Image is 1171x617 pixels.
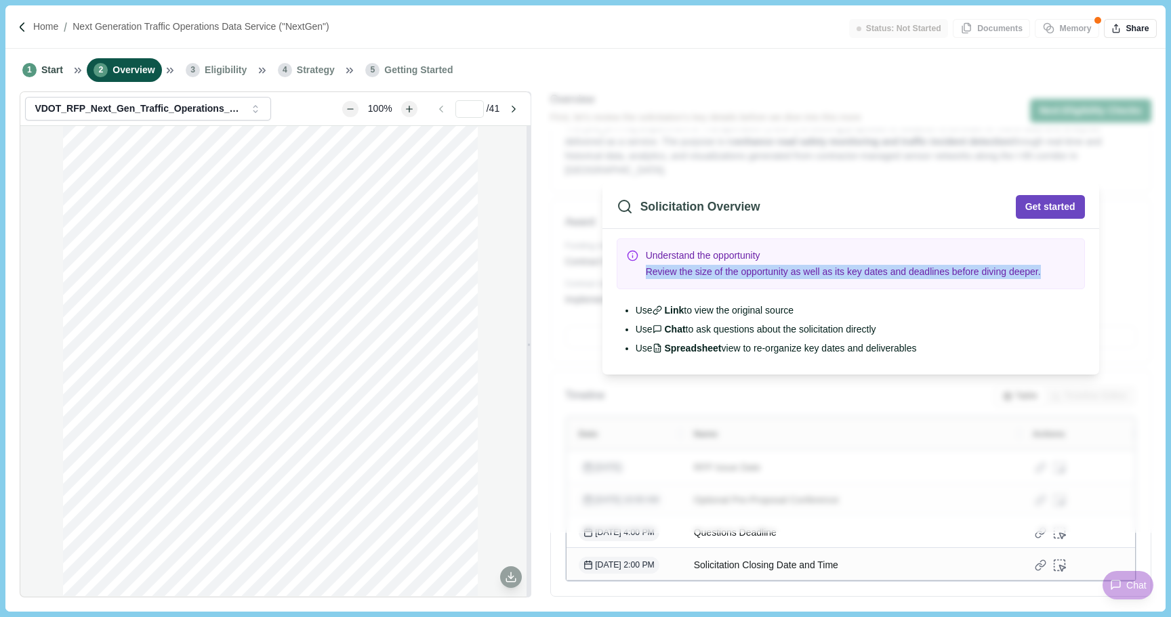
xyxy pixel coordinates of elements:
span: RFP # 159915 [87,165,123,171]
div: VDOT_RFP_Next_Gen_Traffic_Operations_Data_Service_Final.pdf [35,103,245,114]
h3: Solicitation Overview [640,198,760,215]
span: Chat [1126,578,1147,593]
span: 5 [365,63,379,77]
span: Strategy [297,63,335,77]
button: Zoom in [401,101,417,117]
span: Use view to re-organize key dates and deliverables [636,343,917,354]
span: 1 [22,63,37,77]
span: Understand the opportunity [646,250,760,261]
span: Review the size of the opportunity as well as its key dates and deadlines before diving deeper. [646,266,1041,277]
span: PROPRIETARY AND CONFIDENTIAL INFORMATION SUMMARY FORM [145,509,386,517]
span: Chat [664,324,685,335]
span: B. [133,501,140,508]
span: SUBCONTRACTOR APPROVAL REQUEST [145,526,286,534]
span: Solicitation Closing Date and Time: [87,404,201,411]
button: Zoom out [342,101,358,117]
span: RFP# 159915 [380,224,423,231]
span: C. [133,509,140,517]
span: Data Service (“NextGen”) [104,179,169,186]
span: Next Generation Traffic Operations Data Service (“NextGen”) [106,249,304,257]
span: Use to view the original source [636,305,794,316]
span: [DATE] 2:00 PM [583,559,655,572]
span: D. [133,517,140,525]
span: 4 [278,63,292,77]
a: Next Generation Traffic Operations Data Service ("NextGen") [73,20,329,34]
span: REQUEST FOR PROPOSALS [208,224,308,231]
span: Link [664,305,684,316]
span: Start [41,63,63,77]
span: Pre-Proposal Conference: [87,369,170,377]
span: submission. Proposal documents and fillable attachments include, but may not be limited to: [121,484,396,491]
span: Location Where Work Will Be Performed: I-95 corridor from approximately Mile Marker 86 to Mile Ma... [87,266,429,274]
button: VDOT_RFP_Next_Gen_Traffic_Operations_Data_Service_Final.pdf [25,97,270,121]
span: Use to ask questions about the solicitation directly [636,324,876,335]
button: Go to next page [502,101,526,117]
span: Spreadsheet [664,343,721,354]
span: REMINDERS [96,449,142,456]
span: 2. [108,475,114,482]
button: Get started [1016,195,1085,219]
span: [GEOGRAPHIC_DATA] [87,158,150,165]
span: Phone: [PHONE_NUMBER] [283,326,371,334]
span: Ensure all proposal documents are completed and fillable attachments are uploaded with the proposal [121,475,423,482]
span: Contract Officer: [PERSON_NAME] [283,309,396,316]
span: Commodity Code(s): 55090, 95890, 55082, 68077, 92851, 92032, 96182, 96889, 55080 [87,257,350,265]
span: [US_STATE] Department of Transportation (VDOT) [283,301,441,308]
span: or offeror because of race, religion, color, sex, national origin, age, disability, sexual orient... [87,586,426,591]
span: status as a military family, or any other basis prohibited by state law relating to discriminatio... [87,592,434,597]
button: [DATE] 2:00 PM [579,557,659,574]
span: Email: [US_STATE][EMAIL_ADDRESS][PERSON_NAME][DOMAIN_NAME][US_STATE] [283,318,573,325]
span: Title: Next Generation Traffic Operations [87,173,191,179]
span: E. [133,526,139,534]
img: Forward slash icon [58,21,73,33]
span: [GEOGRAPHIC_DATA] [87,275,163,282]
span: / 41 [487,102,499,116]
span: 3 [186,63,200,77]
span: RFP CERTIFICATION OF COMPLIANCE [145,492,278,499]
span: STATE CORPORATION COMMISSION FORM [145,501,295,508]
span: SMALL BUSINESS SUBCONTRACTING PLAN [145,517,298,525]
a: Home [33,20,58,34]
span: Administrative Services/ Procurement [87,152,180,158]
span: An Optional Pre-Proposal Conference will be held at 10:00 AM ET on [DATE], [172,369,410,377]
div: Solicitation Closing Date and Time [694,552,1008,578]
span: Eligibility [205,63,247,77]
span: Be sure to read and follow all instructions in the solicitation. [121,467,301,474]
button: Chat [1103,571,1153,599]
span: 2 [94,63,108,77]
span: NOTE TO OFFERORS [87,343,163,351]
span: 1. [108,467,114,474]
span: 2025. Refer to Solicitation Section VI. for instructions on how to participate. [87,378,316,385]
span: Overview [112,63,155,77]
span: Getting Started [384,63,453,77]
span: Title: [87,249,104,257]
span: Issuing Agency: Commonwealth of [US_STATE] [283,292,431,299]
span: F. [133,535,139,542]
img: Forward slash icon [16,21,28,33]
span: Issue Date: [DATE] [87,224,146,231]
span: A. [133,492,140,499]
span: 2:00 PM ET on [DATE]. Refer to Solicitation Section VII.A. for [203,404,394,411]
span: Note: This public body does not discriminate against faith-based organizations in accordance with... [87,580,449,585]
button: Go to previous page [430,101,453,117]
div: grid [63,126,488,596]
span: PRICING SCHEDULE [145,535,215,542]
div: 100% [361,102,399,116]
span: Instructions to Offerors. [87,412,159,419]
